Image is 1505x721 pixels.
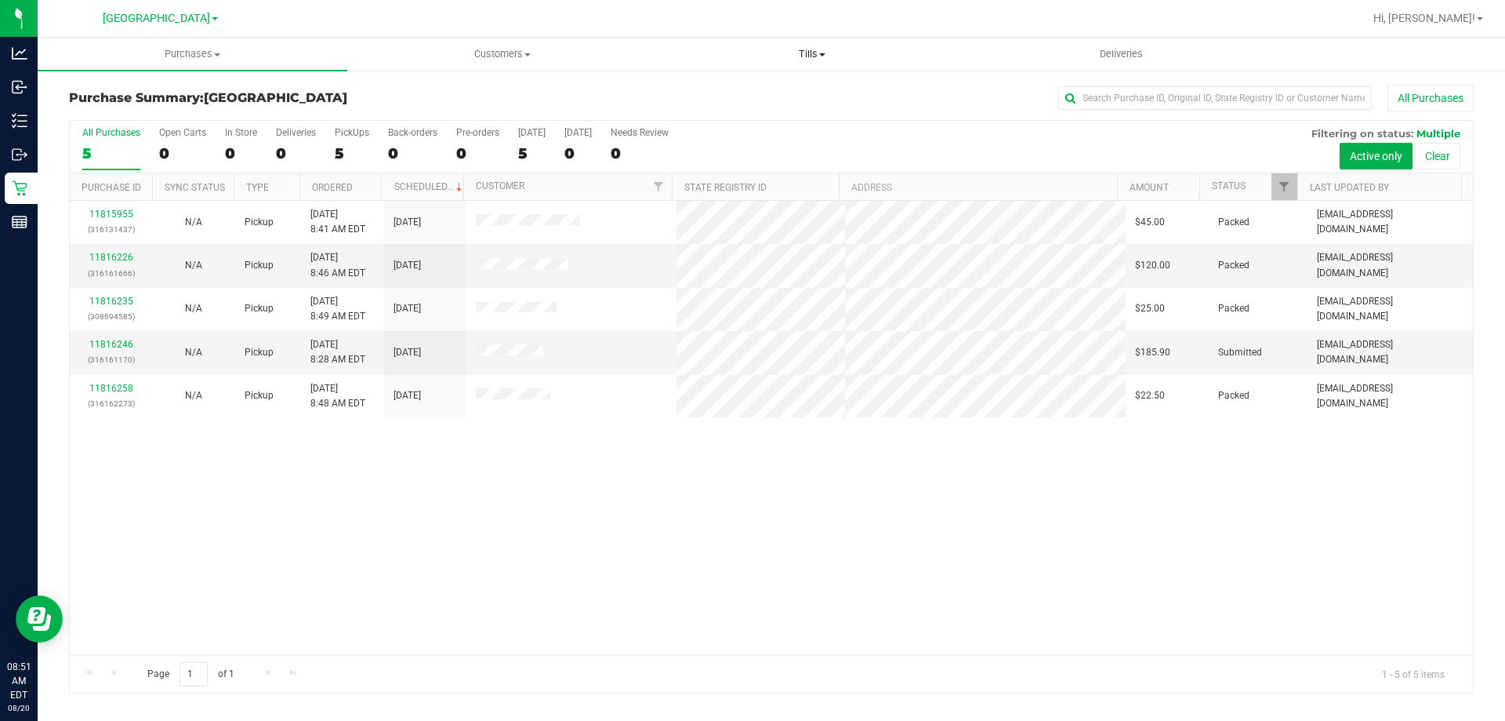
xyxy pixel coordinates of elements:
div: 5 [335,144,369,162]
span: [EMAIL_ADDRESS][DOMAIN_NAME] [1317,207,1463,237]
a: Ordered [312,182,353,193]
span: [GEOGRAPHIC_DATA] [204,90,347,105]
a: Tills [657,38,966,71]
span: Pickup [245,345,274,360]
span: [DATE] 8:49 AM EDT [310,294,365,324]
p: (316161666) [79,266,143,281]
span: [EMAIL_ADDRESS][DOMAIN_NAME] [1317,337,1463,367]
div: 0 [159,144,206,162]
span: Not Applicable [185,390,202,401]
p: 08/20 [7,702,31,714]
a: Filter [1271,173,1297,200]
div: Deliveries [276,127,316,138]
span: Not Applicable [185,347,202,358]
span: Customers [348,47,656,61]
span: $22.50 [1135,388,1165,403]
div: Pre-orders [456,127,499,138]
span: [GEOGRAPHIC_DATA] [103,12,210,25]
div: In Store [225,127,257,138]
inline-svg: Inbound [12,79,27,95]
a: 11816258 [89,383,133,394]
span: Deliveries [1079,47,1164,61]
span: [DATE] 8:28 AM EDT [310,337,365,367]
a: 11816235 [89,296,133,307]
span: Filtering on status: [1311,127,1413,140]
p: (316161170) [79,352,143,367]
a: Deliveries [966,38,1276,71]
span: [DATE] [393,345,421,360]
p: (316131437) [79,222,143,237]
p: (308694585) [79,309,143,324]
span: $120.00 [1135,258,1170,273]
div: [DATE] [564,127,592,138]
inline-svg: Analytics [12,46,27,61]
div: Needs Review [611,127,669,138]
th: Address [839,173,1117,201]
inline-svg: Outbound [12,147,27,162]
button: Clear [1415,143,1460,169]
span: Purchases [38,47,347,61]
a: Scheduled [394,181,466,192]
span: [EMAIL_ADDRESS][DOMAIN_NAME] [1317,294,1463,324]
inline-svg: Inventory [12,113,27,129]
span: Multiple [1416,127,1460,140]
span: [DATE] [393,388,421,403]
span: Not Applicable [185,260,202,271]
span: 1 - 5 of 5 items [1369,662,1457,686]
span: Not Applicable [185,217,202,228]
span: Packed [1218,215,1249,230]
input: Search Purchase ID, Original ID, State Registry ID or Customer Name... [1058,86,1372,110]
span: Submitted [1218,345,1262,360]
h3: Purchase Summary: [69,91,537,105]
div: 0 [611,144,669,162]
a: Purchase ID [82,182,141,193]
a: Filter [646,173,672,200]
a: Customers [347,38,657,71]
div: 0 [276,144,316,162]
span: [DATE] [393,301,421,316]
a: Status [1212,180,1246,191]
span: $45.00 [1135,215,1165,230]
span: [DATE] 8:48 AM EDT [310,381,365,411]
div: [DATE] [518,127,546,138]
a: 11816226 [89,252,133,263]
p: 08:51 AM EDT [7,660,31,702]
span: [DATE] 8:46 AM EDT [310,250,365,280]
div: 5 [518,144,546,162]
inline-svg: Reports [12,214,27,230]
inline-svg: Retail [12,180,27,196]
button: N/A [185,345,202,360]
span: Packed [1218,388,1249,403]
a: Customer [476,180,524,191]
a: State Registry ID [684,182,767,193]
span: Pickup [245,301,274,316]
iframe: Resource center [16,595,63,643]
span: Pickup [245,215,274,230]
a: Purchases [38,38,347,71]
span: [EMAIL_ADDRESS][DOMAIN_NAME] [1317,250,1463,280]
span: Packed [1218,301,1249,316]
div: 0 [456,144,499,162]
span: Page of 1 [134,662,247,686]
span: Pickup [245,258,274,273]
button: N/A [185,215,202,230]
div: All Purchases [82,127,140,138]
div: 0 [225,144,257,162]
div: 0 [564,144,592,162]
span: Pickup [245,388,274,403]
button: N/A [185,388,202,403]
span: [EMAIL_ADDRESS][DOMAIN_NAME] [1317,381,1463,411]
span: Not Applicable [185,303,202,314]
span: Tills [658,47,966,61]
div: 5 [82,144,140,162]
div: PickUps [335,127,369,138]
a: 11816246 [89,339,133,350]
a: Type [246,182,269,193]
a: Sync Status [165,182,225,193]
span: [DATE] [393,215,421,230]
span: [DATE] [393,258,421,273]
span: $25.00 [1135,301,1165,316]
div: 0 [388,144,437,162]
button: All Purchases [1387,85,1474,111]
span: [DATE] 8:41 AM EDT [310,207,365,237]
